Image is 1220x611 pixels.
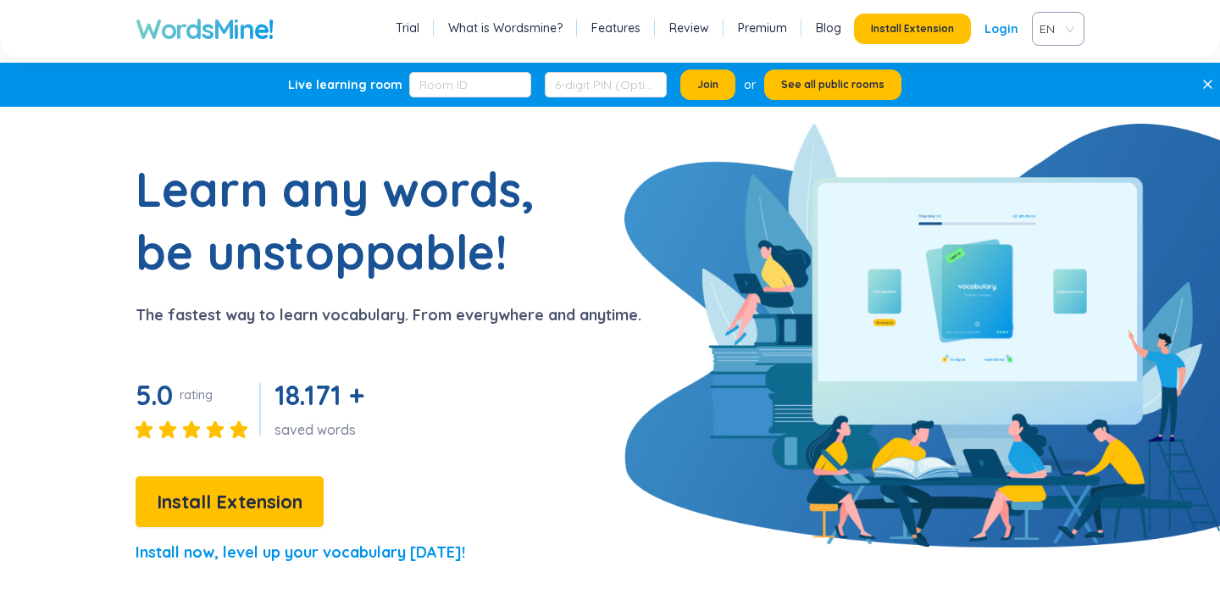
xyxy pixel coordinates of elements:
span: See all public rooms [781,78,884,92]
button: Install Extension [136,476,324,527]
a: Login [984,14,1018,44]
a: What is Wordsmine? [448,19,563,36]
button: Install Extension [854,14,971,44]
button: Join [680,69,735,100]
div: saved words [274,420,370,439]
a: Review [669,19,709,36]
span: Join [697,78,718,92]
div: Live learning room [288,76,402,93]
a: Install Extension [136,495,324,512]
a: Premium [738,19,787,36]
button: See all public rooms [764,69,901,100]
h1: Learn any words, be unstoppable! [136,158,559,283]
input: Room ID [409,72,531,97]
p: The fastest way to learn vocabulary. From everywhere and anytime. [136,303,641,327]
input: 6-digit PIN (Optional) [545,72,667,97]
span: Install Extension [871,22,954,36]
span: 5.0 [136,378,173,412]
a: Blog [816,19,841,36]
span: VIE [1040,16,1070,42]
a: Features [591,19,640,36]
div: or [744,75,756,94]
span: 18.171 + [274,378,363,412]
div: rating [180,386,213,403]
span: Install Extension [157,487,302,517]
a: WordsMine! [136,12,274,46]
p: Install now, level up your vocabulary [DATE]! [136,541,465,564]
a: Trial [396,19,419,36]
